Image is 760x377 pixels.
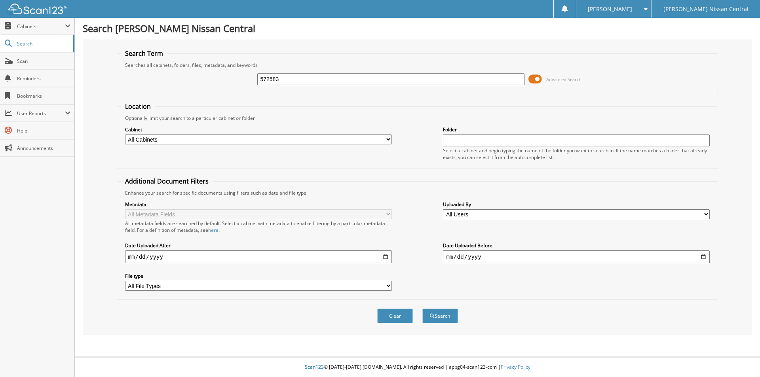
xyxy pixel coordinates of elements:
[443,147,710,161] div: Select a cabinet and begin typing the name of the folder you want to search in. If the name match...
[443,250,710,263] input: end
[501,364,530,370] a: Privacy Policy
[17,75,70,82] span: Reminders
[17,110,65,117] span: User Reports
[17,93,70,99] span: Bookmarks
[720,339,760,377] iframe: Chat Widget
[121,177,213,186] legend: Additional Document Filters
[208,227,218,233] a: here
[422,309,458,323] button: Search
[125,242,392,249] label: Date Uploaded After
[17,127,70,134] span: Help
[121,189,714,196] div: Enhance your search for specific documents using filters such as date and file type.
[121,49,167,58] legend: Search Term
[125,250,392,263] input: start
[121,115,714,121] div: Optionally limit your search to a particular cabinet or folder
[83,22,752,35] h1: Search [PERSON_NAME] Nissan Central
[125,201,392,208] label: Metadata
[443,242,710,249] label: Date Uploaded Before
[663,7,749,11] span: [PERSON_NAME] Nissan Central
[121,62,714,68] div: Searches all cabinets, folders, files, metadata, and keywords
[546,76,581,82] span: Advanced Search
[125,273,392,279] label: File type
[121,102,155,111] legend: Location
[17,40,69,47] span: Search
[125,126,392,133] label: Cabinet
[443,201,710,208] label: Uploaded By
[17,145,70,152] span: Announcements
[8,4,67,14] img: scan123-logo-white.svg
[443,126,710,133] label: Folder
[125,220,392,233] div: All metadata fields are searched by default. Select a cabinet with metadata to enable filtering b...
[17,23,65,30] span: Cabinets
[588,7,632,11] span: [PERSON_NAME]
[75,358,760,377] div: © [DATE]-[DATE] [DOMAIN_NAME]. All rights reserved | appg04-scan123-com |
[305,364,324,370] span: Scan123
[377,309,413,323] button: Clear
[17,58,70,64] span: Scan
